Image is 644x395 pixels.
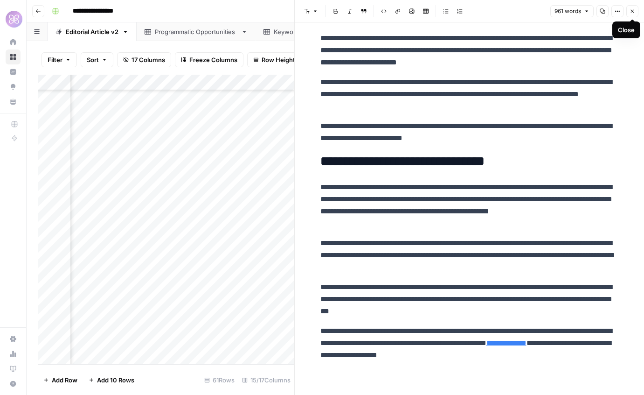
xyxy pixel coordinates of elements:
[66,27,118,36] div: Editorial Article v2
[38,373,83,388] button: Add Row
[6,376,21,391] button: Help + Support
[274,27,325,36] div: Keyword Ideation
[155,27,237,36] div: Programmatic Opportunities
[6,11,22,28] img: HoneyLove Logo
[48,55,62,64] span: Filter
[6,332,21,346] a: Settings
[42,52,77,67] button: Filter
[6,49,21,64] a: Browse
[97,375,134,385] span: Add 10 Rows
[6,35,21,49] a: Home
[52,375,77,385] span: Add Row
[6,64,21,79] a: Insights
[6,346,21,361] a: Usage
[554,7,581,15] span: 961 words
[6,361,21,376] a: Learning Hub
[189,55,237,64] span: Freeze Columns
[6,94,21,109] a: Your Data
[238,373,294,388] div: 15/17 Columns
[175,52,243,67] button: Freeze Columns
[550,5,594,17] button: 961 words
[6,79,21,94] a: Opportunities
[81,52,113,67] button: Sort
[83,373,140,388] button: Add 10 Rows
[262,55,295,64] span: Row Height
[256,22,343,41] a: Keyword Ideation
[117,52,171,67] button: 17 Columns
[247,52,301,67] button: Row Height
[48,22,137,41] a: Editorial Article v2
[87,55,99,64] span: Sort
[132,55,165,64] span: 17 Columns
[6,7,21,31] button: Workspace: HoneyLove
[137,22,256,41] a: Programmatic Opportunities
[618,25,635,35] div: Close
[201,373,238,388] div: 61 Rows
